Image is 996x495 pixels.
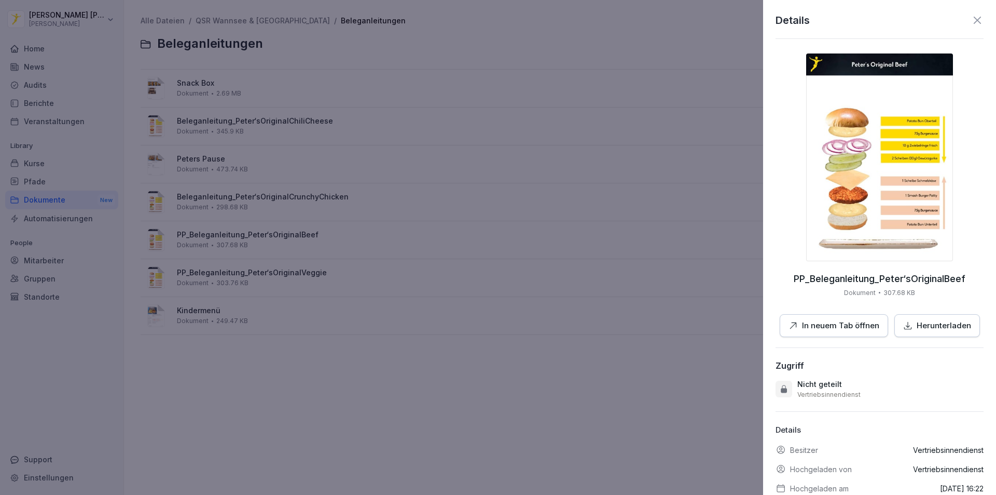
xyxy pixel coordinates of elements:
[794,274,965,284] p: PP_Beleganleitung_Peter‘sOriginalBeef
[790,483,849,494] p: Hochgeladen am
[797,391,861,399] p: Vertriebsinnendienst
[790,464,852,475] p: Hochgeladen von
[913,464,984,475] p: Vertriebsinnendienst
[913,445,984,456] p: Vertriebsinnendienst
[797,379,842,390] p: Nicht geteilt
[790,445,818,456] p: Besitzer
[806,53,953,261] img: thumbnail
[802,320,879,332] p: In neuem Tab öffnen
[894,314,980,338] button: Herunterladen
[844,288,876,298] p: Dokument
[776,12,810,28] p: Details
[917,320,971,332] p: Herunterladen
[776,424,984,436] p: Details
[780,314,888,338] button: In neuem Tab öffnen
[940,483,984,494] p: [DATE] 16:22
[776,360,804,371] div: Zugriff
[883,288,915,298] p: 307.68 KB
